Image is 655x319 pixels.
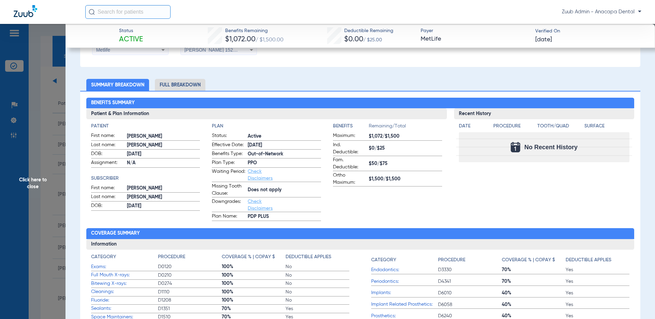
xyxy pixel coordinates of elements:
span: Maximum: [333,132,366,140]
span: [PERSON_NAME] [127,194,200,201]
span: Sealants: [91,305,158,312]
span: Deductible Remaining [344,27,393,34]
span: MetLife [421,35,529,43]
h4: Deductible Applies [566,256,611,264]
span: D1110 [158,289,222,295]
span: Zuub Admin - Anacapa Dental [562,9,641,15]
span: 40% [502,301,566,308]
app-breakdown-title: Coverage % | Copay $ [502,253,566,266]
span: Does not apply [248,186,321,194]
span: 100% [222,263,286,270]
span: No [286,289,349,295]
h4: Procedure [493,123,535,130]
span: D6010 [438,290,502,296]
span: $0.00 [344,36,363,43]
span: Ind. Deductible: [333,141,366,156]
h4: Category [91,253,116,261]
app-breakdown-title: Procedure [158,253,222,263]
app-breakdown-title: Benefits [333,123,369,132]
h4: Benefits [333,123,369,130]
h4: Date [459,123,487,130]
h4: Plan [212,123,321,130]
app-breakdown-title: Category [371,253,438,266]
h4: Tooth/Quad [537,123,582,130]
app-breakdown-title: Procedure [438,253,502,266]
span: Active [248,133,321,140]
span: Endodontics: [371,266,438,274]
span: 100% [222,272,286,279]
span: Yes [566,301,629,308]
span: D0210 [158,272,222,279]
span: D1208 [158,297,222,304]
span: 100% [222,297,286,304]
span: Benefits Type: [212,150,245,158]
span: Exams: [91,263,158,271]
span: PDP PLUS [248,213,321,220]
img: Calendar [511,142,520,152]
h2: Benefits Summary [86,98,635,109]
span: No Recent History [524,144,578,151]
span: Payer [421,27,529,34]
h3: Recent History [454,108,635,119]
span: D3330 [438,266,502,273]
app-breakdown-title: Deductible Applies [286,253,349,263]
span: Last name: [91,193,125,202]
span: $1,500/$1,500 [369,176,442,183]
span: 70% [502,266,566,273]
h4: Patient [91,123,200,130]
span: [DATE] [248,142,321,149]
span: Implant Related Prosthetics: [371,301,438,308]
span: Assignment: [91,159,125,167]
span: Plan Name: [212,213,245,221]
span: DOB: [91,150,125,158]
h4: Coverage % | Copay $ [502,256,555,264]
span: Yes [566,278,629,285]
input: Search for patients [85,5,171,19]
h3: Information [86,239,635,250]
span: Periodontics: [371,278,438,285]
span: [PERSON_NAME] 1528236569 [185,47,252,53]
span: Status [119,27,143,34]
h4: Procedure [438,256,465,264]
span: First name: [91,184,125,193]
span: [PERSON_NAME] [127,142,200,149]
span: Downgrades: [212,198,245,212]
span: [DATE] [535,36,552,44]
li: Full Breakdown [155,79,205,91]
span: First name: [91,132,125,140]
app-breakdown-title: Procedure [493,123,535,132]
span: No [286,280,349,287]
span: Missing Tooth Clause: [212,183,245,197]
span: Yes [566,290,629,296]
span: D0274 [158,280,222,287]
app-breakdown-title: Deductible Applies [566,253,629,266]
span: $50/$75 [369,160,442,167]
span: [DATE] [127,151,200,158]
span: Effective Date: [212,141,245,150]
h4: Deductible Applies [286,253,331,261]
span: 70% [502,278,566,285]
span: No [286,263,349,270]
span: N/A [127,159,200,167]
span: / $25.00 [363,38,382,42]
span: Full Mouth X-rays: [91,272,158,279]
span: Plan Type: [212,159,245,167]
span: D0120 [158,263,222,270]
span: $1,072/$1,500 [369,133,442,140]
span: Yes [286,305,349,312]
iframe: Chat Widget [621,286,655,319]
app-breakdown-title: Category [91,253,158,263]
span: / $1,500.00 [256,37,283,43]
app-breakdown-title: Surface [584,123,629,132]
span: Metlife [96,47,110,53]
span: D1351 [158,305,222,312]
span: Implants: [371,289,438,296]
span: No [286,272,349,279]
span: 40% [502,290,566,296]
h4: Procedure [158,253,185,261]
span: 100% [222,289,286,295]
app-breakdown-title: Coverage % | Copay $ [222,253,286,263]
span: Last name: [91,141,125,150]
a: Check Disclaimers [248,199,273,211]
